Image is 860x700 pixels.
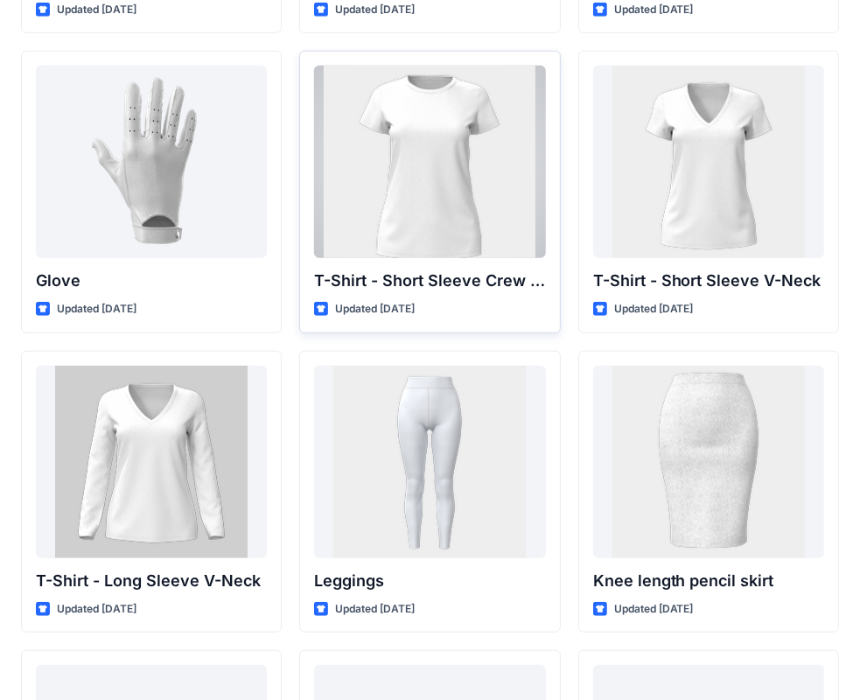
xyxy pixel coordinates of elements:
p: T-Shirt - Long Sleeve V-Neck [36,569,267,593]
a: T-Shirt - Long Sleeve V-Neck [36,366,267,558]
p: Updated [DATE] [57,1,136,19]
a: T-Shirt - Short Sleeve Crew Neck [314,66,545,258]
p: T-Shirt - Short Sleeve V-Neck [593,269,824,293]
p: Updated [DATE] [335,600,415,619]
p: Glove [36,269,267,293]
p: Updated [DATE] [57,600,136,619]
a: Knee length pencil skirt [593,366,824,558]
p: Knee length pencil skirt [593,569,824,593]
p: Leggings [314,569,545,593]
a: Leggings [314,366,545,558]
a: Glove [36,66,267,258]
p: Updated [DATE] [614,300,694,318]
p: Updated [DATE] [614,1,694,19]
p: Updated [DATE] [614,600,694,619]
a: T-Shirt - Short Sleeve V-Neck [593,66,824,258]
p: Updated [DATE] [335,300,415,318]
p: T-Shirt - Short Sleeve Crew Neck [314,269,545,293]
p: Updated [DATE] [335,1,415,19]
p: Updated [DATE] [57,300,136,318]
